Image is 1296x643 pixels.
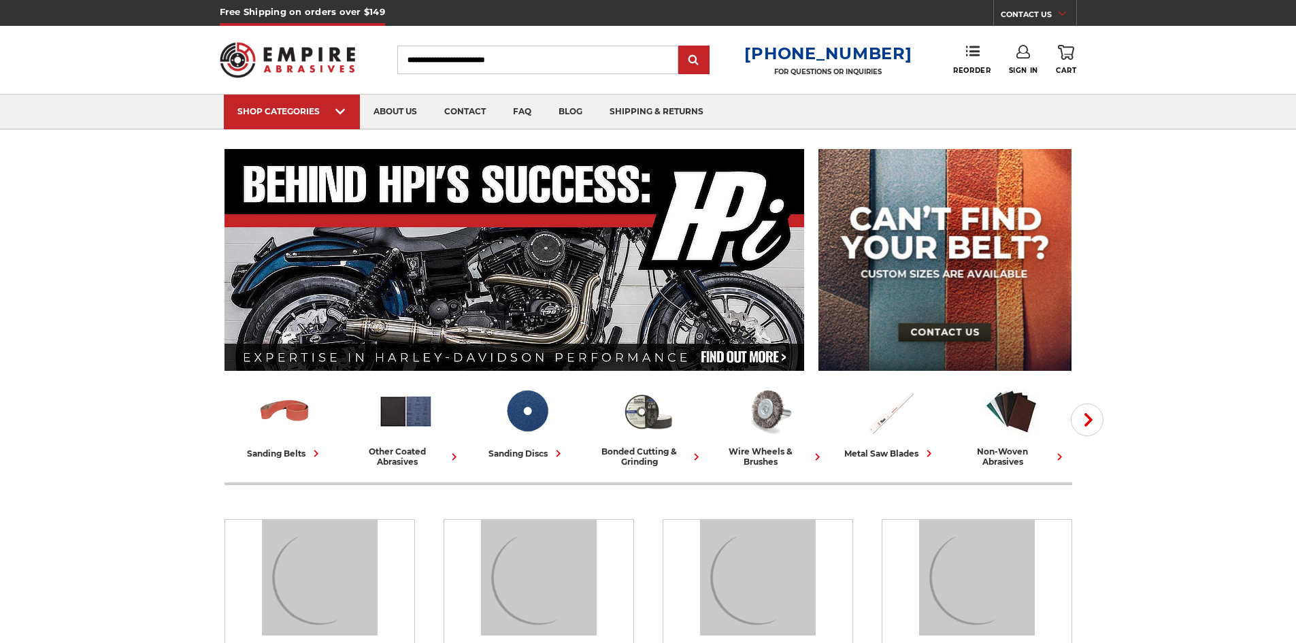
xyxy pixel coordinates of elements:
img: Bonded Cutting & Grinding [620,383,676,440]
a: wire wheels & brushes [714,383,825,467]
a: bonded cutting & grinding [593,383,703,467]
img: Sanding Discs [499,383,555,440]
a: sanding discs [472,383,582,461]
a: contact [431,95,499,129]
span: Sign In [1009,66,1038,75]
img: Sanding Discs [700,520,816,636]
a: other coated abrasives [351,383,461,467]
span: Cart [1056,66,1076,75]
img: Sanding Belts [262,520,378,636]
div: SHOP CATEGORIES [237,106,346,116]
img: Bonded Cutting & Grinding [919,520,1035,636]
img: Other Coated Abrasives [378,383,434,440]
a: Reorder [953,45,991,74]
img: Other Coated Abrasives [481,520,597,636]
a: blog [545,95,596,129]
div: sanding discs [488,446,565,461]
div: sanding belts [247,446,323,461]
a: non-woven abrasives [957,383,1067,467]
a: Cart [1056,45,1076,75]
p: FOR QUESTIONS OR INQUIRIES [744,67,912,76]
a: about us [360,95,431,129]
button: Next [1071,403,1103,436]
img: Sanding Belts [256,383,313,440]
img: Metal Saw Blades [862,383,918,440]
img: Empire Abrasives [220,33,356,86]
span: Reorder [953,66,991,75]
a: CONTACT US [1001,7,1076,26]
div: wire wheels & brushes [714,446,825,467]
div: bonded cutting & grinding [593,446,703,467]
a: faq [499,95,545,129]
img: Banner for an interview featuring Horsepower Inc who makes Harley performance upgrades featured o... [225,149,805,371]
div: other coated abrasives [351,446,461,467]
img: Non-woven Abrasives [983,383,1040,440]
div: metal saw blades [844,446,936,461]
div: non-woven abrasives [957,446,1067,467]
input: Submit [680,47,708,74]
img: promo banner for custom belts. [818,149,1071,371]
a: [PHONE_NUMBER] [744,44,912,63]
img: Wire Wheels & Brushes [741,383,797,440]
a: shipping & returns [596,95,717,129]
a: sanding belts [230,383,340,461]
a: metal saw blades [835,383,946,461]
